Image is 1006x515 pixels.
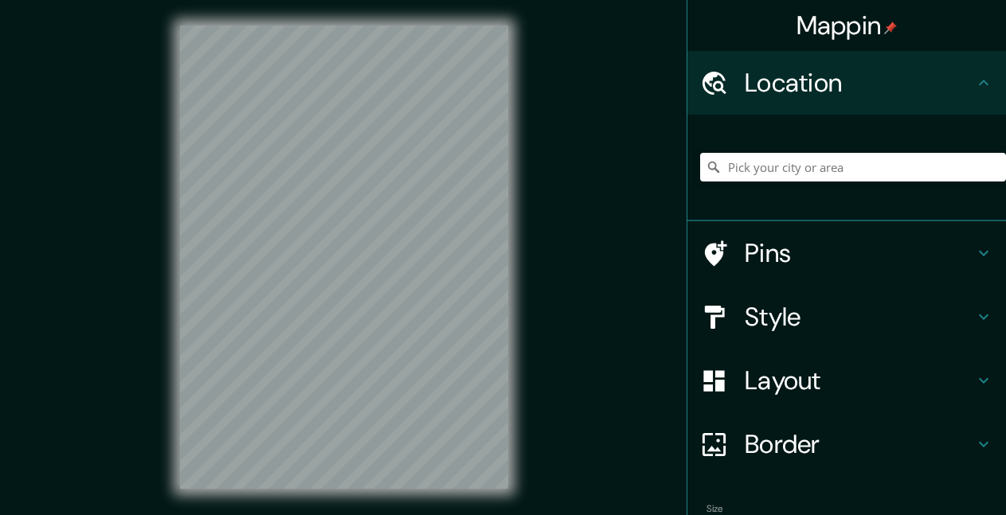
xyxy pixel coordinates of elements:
[687,349,1006,412] div: Layout
[687,51,1006,115] div: Location
[884,21,897,34] img: pin-icon.png
[687,285,1006,349] div: Style
[745,67,974,99] h4: Location
[745,237,974,269] h4: Pins
[687,221,1006,285] div: Pins
[745,301,974,333] h4: Style
[745,365,974,396] h4: Layout
[745,428,974,460] h4: Border
[700,153,1006,181] input: Pick your city or area
[797,10,898,41] h4: Mappin
[687,412,1006,476] div: Border
[180,25,508,489] canvas: Map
